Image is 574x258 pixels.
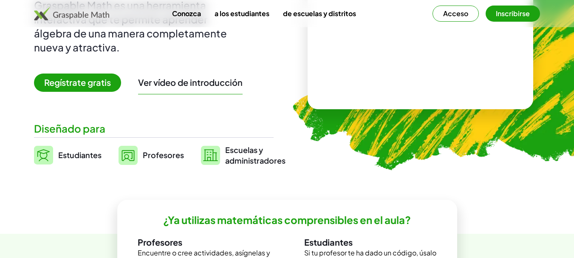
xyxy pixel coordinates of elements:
[138,77,243,88] button: Ver vídeo de introducción
[486,6,540,22] button: Inscribirse
[34,145,102,166] a: Estudiantes
[143,150,184,160] font: Profesores
[225,145,263,155] font: Escuelas y
[433,6,479,22] button: Acceso
[496,9,530,18] font: Inscribirse
[201,146,220,165] img: svg%3e
[119,145,184,166] a: Profesores
[138,77,243,88] font: Ver vídeo de introducción
[138,237,182,247] font: Profesores
[58,150,102,160] font: Estudiantes
[304,237,353,247] font: Estudiantes
[172,9,201,18] font: Conozca
[34,122,105,135] font: Diseñado para
[119,146,138,165] img: svg%3e
[165,6,208,21] a: Conozca
[201,145,286,166] a: Escuelas yadministradores
[215,9,269,18] font: a los estudiantes
[276,6,363,21] a: de escuelas y distritos
[163,213,411,226] font: ¿Ya utilizas matemáticas comprensibles en el aula?
[225,156,286,165] font: administradores
[44,77,111,88] font: Regístrate gratis
[34,146,53,164] img: svg%3e
[356,11,484,75] video: ¿Qué es esto? Es notación matemática dinámica. Esta notación desempeña un papel fundamental en có...
[208,6,276,21] a: a los estudiantes
[283,9,356,18] font: de escuelas y distritos
[443,9,468,18] font: Acceso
